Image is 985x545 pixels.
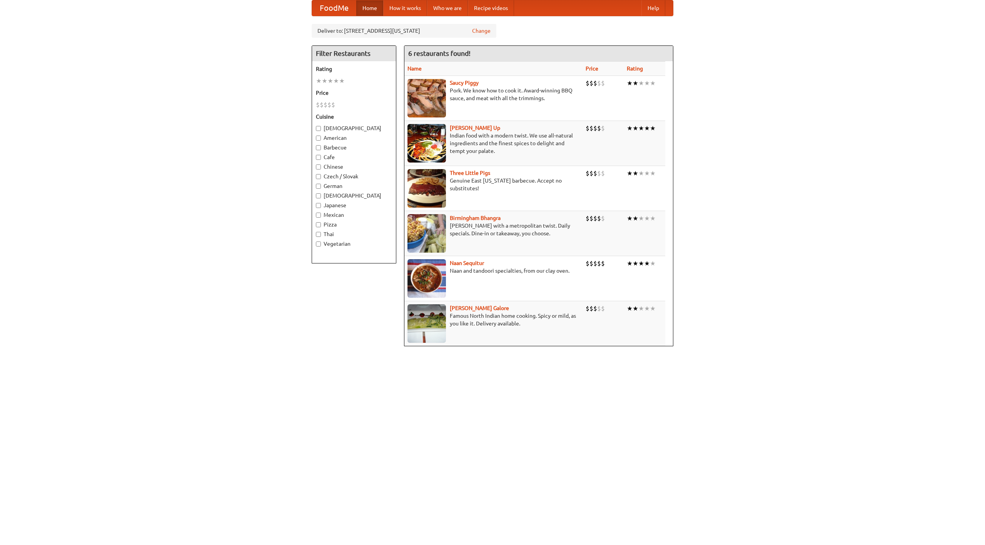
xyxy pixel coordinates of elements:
[407,222,579,237] p: [PERSON_NAME] with a metropolitan twist. Daily specials. Dine-in or takeaway, you choose.
[601,304,605,313] li: $
[597,169,601,178] li: $
[633,304,638,313] li: ★
[638,304,644,313] li: ★
[316,193,321,198] input: [DEMOGRAPHIC_DATA]
[601,124,605,132] li: $
[312,24,496,38] div: Deliver to: [STREET_ADDRESS][US_STATE]
[316,101,320,109] li: $
[638,124,644,132] li: ★
[407,304,446,343] img: currygalore.jpg
[316,155,321,160] input: Cafe
[356,0,383,16] a: Home
[316,136,321,141] input: American
[316,124,392,132] label: [DEMOGRAPHIC_DATA]
[450,80,479,86] b: Saucy Piggy
[650,304,656,313] li: ★
[633,79,638,87] li: ★
[450,260,484,266] a: Naan Sequitur
[427,0,468,16] a: Who we are
[633,259,638,268] li: ★
[638,169,644,178] li: ★
[327,101,331,109] li: $
[589,304,593,313] li: $
[593,304,597,313] li: $
[407,79,446,117] img: saucy.jpg
[638,214,644,223] li: ★
[589,214,593,223] li: $
[316,174,321,179] input: Czech / Slovak
[316,184,321,189] input: German
[316,240,392,248] label: Vegetarian
[586,214,589,223] li: $
[316,173,392,180] label: Czech / Slovak
[316,113,392,121] h5: Cuisine
[597,79,601,87] li: $
[597,124,601,132] li: $
[644,169,650,178] li: ★
[316,164,321,169] input: Chinese
[316,222,321,227] input: Pizza
[407,177,579,192] p: Genuine East [US_STATE] barbecue. Accept no substitutes!
[627,79,633,87] li: ★
[450,305,509,311] a: [PERSON_NAME] Galore
[331,101,335,109] li: $
[450,125,500,131] b: [PERSON_NAME] Up
[407,87,579,102] p: Pork. We know how to cook it. Award-winning BBQ sauce, and meat with all the trimmings.
[650,124,656,132] li: ★
[316,232,321,237] input: Thai
[633,124,638,132] li: ★
[327,77,333,85] li: ★
[316,134,392,142] label: American
[408,50,471,57] ng-pluralize: 6 restaurants found!
[627,65,643,72] a: Rating
[650,214,656,223] li: ★
[316,126,321,131] input: [DEMOGRAPHIC_DATA]
[316,192,392,200] label: [DEMOGRAPHIC_DATA]
[593,169,597,178] li: $
[407,169,446,208] img: littlepigs.jpg
[383,0,427,16] a: How it works
[627,304,633,313] li: ★
[316,144,392,151] label: Barbecue
[316,241,321,247] input: Vegetarian
[593,124,597,132] li: $
[644,124,650,132] li: ★
[593,79,597,87] li: $
[589,79,593,87] li: $
[601,169,605,178] li: $
[597,304,601,313] li: $
[633,169,638,178] li: ★
[312,0,356,16] a: FoodMe
[407,267,579,275] p: Naan and tandoori specialties, from our clay oven.
[316,201,392,209] label: Japanese
[650,259,656,268] li: ★
[601,79,605,87] li: $
[316,213,321,218] input: Mexican
[407,65,422,72] a: Name
[407,259,446,298] img: naansequitur.jpg
[601,214,605,223] li: $
[322,77,327,85] li: ★
[450,215,501,221] a: Birmingham Bhangra
[586,124,589,132] li: $
[316,182,392,190] label: German
[593,259,597,268] li: $
[316,153,392,161] label: Cafe
[641,0,665,16] a: Help
[316,163,392,171] label: Chinese
[472,27,491,35] a: Change
[627,214,633,223] li: ★
[316,77,322,85] li: ★
[407,124,446,163] img: curryup.jpg
[316,145,321,150] input: Barbecue
[324,101,327,109] li: $
[316,89,392,97] h5: Price
[316,203,321,208] input: Japanese
[633,214,638,223] li: ★
[316,221,392,228] label: Pizza
[589,124,593,132] li: $
[316,211,392,219] label: Mexican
